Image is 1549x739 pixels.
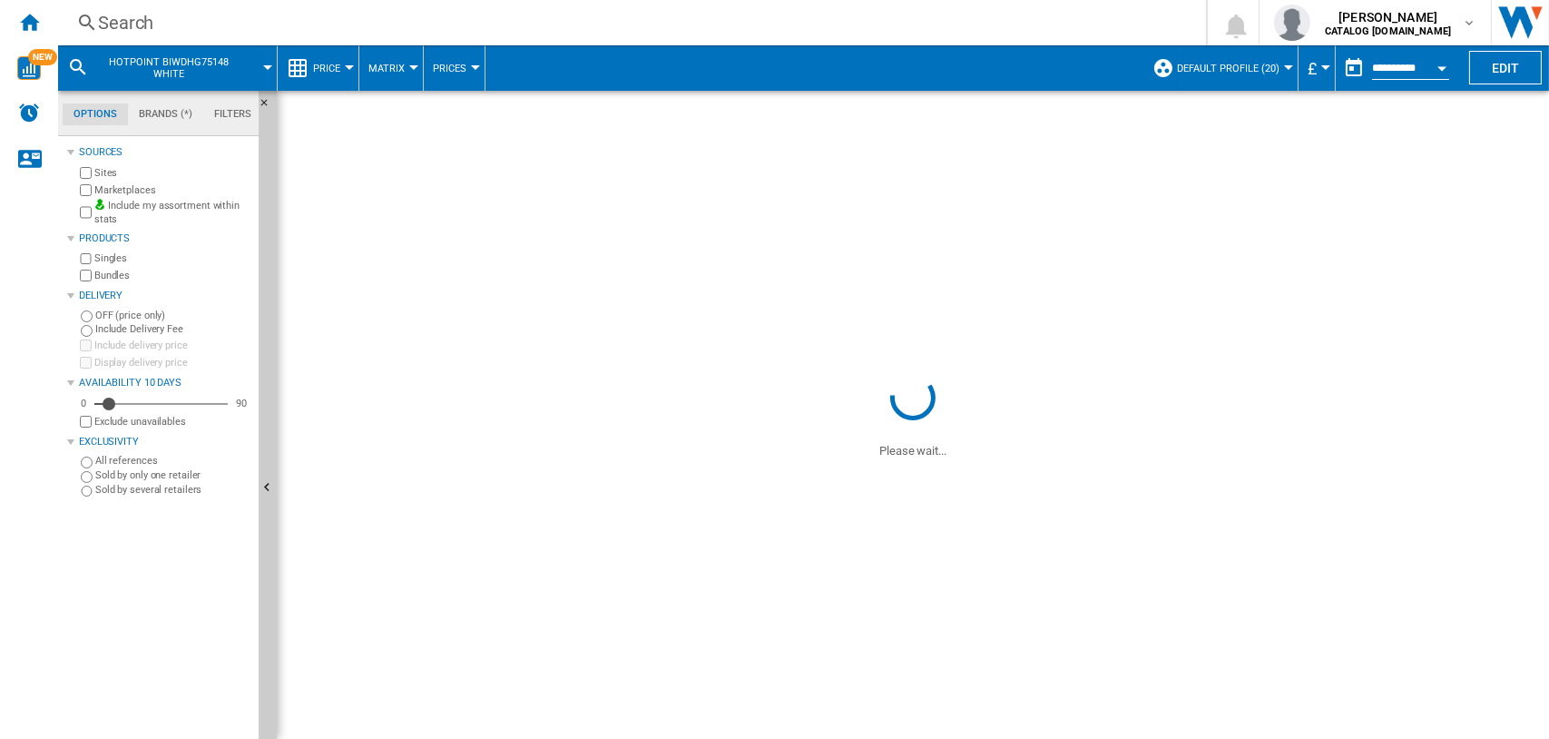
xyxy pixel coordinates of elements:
span: HOTPOINT BIWDHG75148 WHITE [96,56,242,80]
div: Price [287,45,349,91]
md-slider: Availability [94,395,228,413]
input: Sites [80,167,92,179]
label: Include delivery price [94,339,251,352]
input: Bundles [80,270,92,281]
label: Include Delivery Fee [95,322,251,336]
div: Availability 10 Days [79,376,251,390]
div: Sources [79,145,251,160]
button: Edit [1469,51,1542,84]
span: £ [1308,59,1317,78]
div: HOTPOINT BIWDHG75148 WHITE [67,45,268,91]
button: HOTPOINT BIWDHG75148 WHITE [96,45,260,91]
button: Hide [259,91,280,123]
button: Price [313,45,349,91]
label: Bundles [94,269,251,282]
label: Sold by only one retailer [95,468,251,482]
md-tab-item: Filters [203,103,262,125]
input: Display delivery price [80,357,92,369]
input: Singles [80,253,92,265]
button: Open calendar [1426,49,1458,82]
div: Delivery [79,289,251,303]
div: 90 [231,397,251,410]
img: profile.jpg [1274,5,1310,41]
label: Sites [94,166,251,180]
label: All references [95,454,251,468]
label: OFF (price only) [95,309,251,322]
div: Default profile (20) [1152,45,1289,91]
input: Display delivery price [80,416,92,428]
md-tab-item: Options [63,103,128,125]
div: Exclusivity [79,435,251,449]
md-tab-item: Brands (*) [128,103,203,125]
input: All references [81,457,93,468]
img: mysite-bg-18x18.png [94,199,105,210]
label: Include my assortment within stats [94,199,251,227]
div: 0 [76,397,91,410]
b: CATALOG [DOMAIN_NAME] [1325,25,1451,37]
img: alerts-logo.svg [18,102,40,123]
button: Prices [433,45,475,91]
div: Products [79,232,251,246]
span: [PERSON_NAME] [1325,8,1451,26]
label: Singles [94,251,251,265]
span: Prices [433,63,466,74]
input: Marketplaces [80,184,92,196]
button: Matrix [368,45,414,91]
span: Price [313,63,340,74]
input: Sold by several retailers [81,486,93,498]
input: Sold by only one retailer [81,471,93,483]
button: Default profile (20) [1177,45,1289,91]
ng-transclude: Please wait... [879,444,946,458]
img: wise-card.svg [17,56,41,80]
div: Search [98,10,1159,35]
label: Exclude unavailables [94,415,251,429]
input: Include my assortment within stats [80,202,92,224]
span: Matrix [368,63,405,74]
span: Default profile (20) [1177,63,1279,74]
label: Display delivery price [94,356,251,369]
button: £ [1308,45,1326,91]
span: NEW [28,49,57,65]
label: Sold by several retailers [95,483,251,497]
input: OFF (price only) [81,310,93,322]
md-menu: Currency [1299,45,1336,91]
input: Include delivery price [80,340,92,351]
label: Marketplaces [94,183,251,197]
button: md-calendar [1336,50,1372,86]
input: Include Delivery Fee [81,325,93,337]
